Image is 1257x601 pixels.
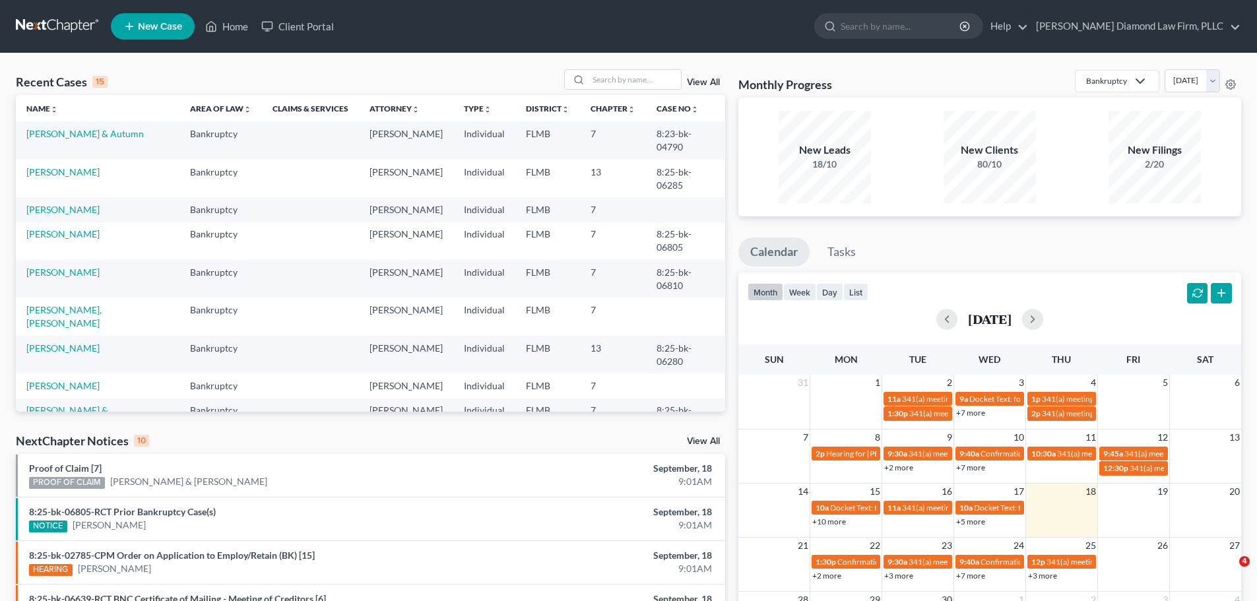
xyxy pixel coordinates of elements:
[1012,538,1025,554] span: 24
[190,104,251,113] a: Area of Lawunfold_more
[453,121,515,159] td: Individual
[1028,571,1057,581] a: +3 more
[1029,15,1241,38] a: [PERSON_NAME] Diamond Law Firm, PLLC
[826,449,929,459] span: Hearing for [PERSON_NAME]
[562,106,569,113] i: unfold_more
[956,462,985,472] a: +7 more
[453,336,515,373] td: Individual
[359,373,453,398] td: [PERSON_NAME]
[359,160,453,197] td: [PERSON_NAME]
[515,336,580,373] td: FLMB
[515,160,580,197] td: FLMB
[796,375,810,391] span: 31
[657,104,699,113] a: Case Nounfold_more
[26,267,100,278] a: [PERSON_NAME]
[515,222,580,260] td: FLMB
[779,142,871,158] div: New Leads
[909,354,926,365] span: Tue
[959,394,968,404] span: 9a
[29,506,216,517] a: 8:25-bk-06805-RCT Prior Bankruptcy Case(s)
[1156,429,1169,445] span: 12
[738,237,810,267] a: Calendar
[1084,429,1097,445] span: 11
[359,298,453,335] td: [PERSON_NAME]
[959,503,973,513] span: 10a
[453,260,515,298] td: Individual
[453,197,515,222] td: Individual
[29,521,67,532] div: NOTICE
[1161,375,1169,391] span: 5
[26,128,144,139] a: [PERSON_NAME] & Autumn
[589,70,681,89] input: Search by name...
[868,538,882,554] span: 22
[969,394,1174,404] span: Docket Text: for St [PERSON_NAME] [PERSON_NAME] et al
[902,503,1029,513] span: 341(a) meeting for [PERSON_NAME]
[887,394,901,404] span: 11a
[884,571,913,581] a: +3 more
[956,408,985,418] a: +7 more
[515,298,580,335] td: FLMB
[591,104,635,113] a: Chapterunfold_more
[515,197,580,222] td: FLMB
[138,22,182,32] span: New Case
[816,449,825,459] span: 2p
[179,398,262,436] td: Bankruptcy
[26,228,100,239] a: [PERSON_NAME]
[255,15,340,38] a: Client Portal
[816,557,836,567] span: 1:30p
[26,404,108,429] a: [PERSON_NAME] & [PERSON_NAME]
[868,484,882,499] span: 15
[73,519,146,532] a: [PERSON_NAME]
[179,121,262,159] td: Bankruptcy
[691,106,699,113] i: unfold_more
[16,74,108,90] div: Recent Cases
[134,435,149,447] div: 10
[909,408,1037,418] span: 341(a) meeting for [PERSON_NAME]
[453,373,515,398] td: Individual
[944,142,1036,158] div: New Clients
[981,557,1132,567] span: Confirmation Hearing for [PERSON_NAME]
[887,449,907,459] span: 9:30a
[493,549,712,562] div: September, 18
[1012,429,1025,445] span: 10
[493,562,712,575] div: 9:01AM
[199,15,255,38] a: Home
[26,304,102,329] a: [PERSON_NAME], [PERSON_NAME]
[179,260,262,298] td: Bankruptcy
[1197,354,1213,365] span: Sat
[110,475,267,488] a: [PERSON_NAME] & [PERSON_NAME]
[874,429,882,445] span: 8
[580,197,646,222] td: 7
[1017,375,1025,391] span: 3
[843,283,868,301] button: list
[1052,354,1071,365] span: Thu
[1124,449,1252,459] span: 341(a) meeting for [PERSON_NAME]
[748,283,783,301] button: month
[1089,375,1097,391] span: 4
[453,298,515,335] td: Individual
[243,106,251,113] i: unfold_more
[16,433,149,449] div: NextChapter Notices
[779,158,871,171] div: 18/10
[580,121,646,159] td: 7
[580,336,646,373] td: 13
[1109,158,1201,171] div: 2/20
[812,571,841,581] a: +2 more
[1086,75,1127,86] div: Bankruptcy
[959,449,979,459] span: 9:40a
[940,484,953,499] span: 16
[984,15,1028,38] a: Help
[179,373,262,398] td: Bankruptcy
[26,380,100,391] a: [PERSON_NAME]
[884,462,913,472] a: +2 more
[179,298,262,335] td: Bankruptcy
[1084,484,1097,499] span: 18
[370,104,420,113] a: Attorneyunfold_more
[812,517,846,526] a: +10 more
[453,222,515,260] td: Individual
[359,336,453,373] td: [PERSON_NAME]
[179,222,262,260] td: Bankruptcy
[1233,375,1241,391] span: 6
[902,394,1029,404] span: 341(a) meeting for [PERSON_NAME]
[887,557,907,567] span: 9:30a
